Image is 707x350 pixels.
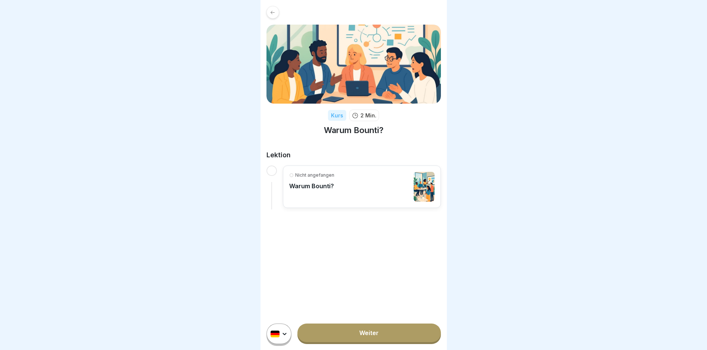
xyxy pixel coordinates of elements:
[289,172,435,202] a: Nicht angefangenWarum Bounti?
[266,151,441,160] h2: Lektion
[324,125,384,136] h1: Warum Bounti?
[414,172,435,202] img: jtv4ts900szw9a4rf374rvfc.png
[360,111,376,119] p: 2 Min.
[328,110,346,121] div: Kurs
[297,324,441,342] a: Weiter
[289,182,334,190] p: Warum Bounti?
[295,172,334,179] p: Nicht angefangen
[266,25,441,104] img: qd5d0hp5wae1quiuozsc33mi.png
[271,331,280,337] img: de.svg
